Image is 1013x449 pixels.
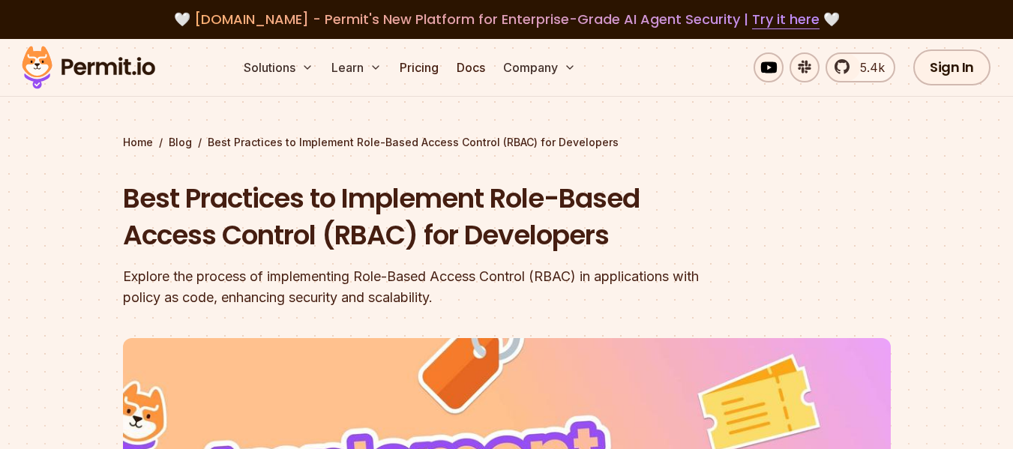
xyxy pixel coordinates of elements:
div: 🤍 🤍 [36,9,977,30]
span: 5.4k [851,58,885,76]
div: Explore the process of implementing Role-Based Access Control (RBAC) in applications with policy ... [123,266,699,308]
button: Company [497,52,582,82]
a: Home [123,135,153,150]
span: [DOMAIN_NAME] - Permit's New Platform for Enterprise-Grade AI Agent Security | [194,10,820,28]
a: Docs [451,52,491,82]
a: Sign In [913,49,991,85]
a: Try it here [752,10,820,29]
a: 5.4k [826,52,895,82]
button: Solutions [238,52,319,82]
div: / / [123,135,891,150]
img: Permit logo [15,42,162,93]
a: Blog [169,135,192,150]
a: Pricing [394,52,445,82]
button: Learn [325,52,388,82]
h1: Best Practices to Implement Role-Based Access Control (RBAC) for Developers [123,180,699,254]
